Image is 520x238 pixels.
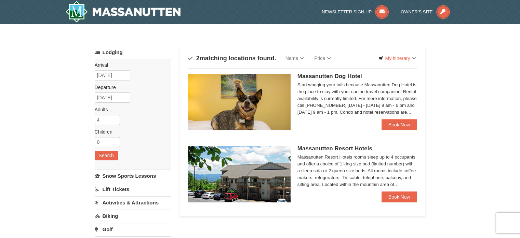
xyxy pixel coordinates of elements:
a: Activities & Attractions [95,196,171,209]
span: 2 [196,55,200,62]
label: Arrival [95,62,166,68]
div: Massanutten Resort Hotels rooms sleep up to 4 occupants and offer a choice of 1 king size bed (li... [297,154,417,188]
span: Massanutten Dog Hotel [297,73,362,79]
a: Book Now [382,191,417,202]
a: Price [309,51,336,65]
span: Massanutten Resort Hotels [297,145,372,152]
a: Lodging [95,46,171,59]
span: Owner's Site [401,9,433,14]
a: Golf [95,223,171,236]
a: My Itinerary [374,53,420,63]
img: 27428181-5-81c892a3.jpg [188,74,291,130]
a: Biking [95,210,171,222]
div: Start wagging your tails because Massanutten Dog Hotel is the place to stay with your canine trav... [297,82,417,116]
label: Departure [95,84,166,91]
img: 19219026-1-e3b4ac8e.jpg [188,146,291,202]
a: Book Now [382,119,417,130]
span: Newsletter Sign Up [322,9,372,14]
a: Massanutten Resort [65,1,181,23]
label: Adults [95,106,166,113]
h4: matching locations found. [188,55,276,62]
a: Snow Sports Lessons [95,170,171,182]
a: Name [280,51,309,65]
button: Search [95,151,118,160]
a: Newsletter Sign Up [322,9,389,14]
label: Children [95,128,166,135]
img: Massanutten Resort Logo [65,1,181,23]
a: Owner's Site [401,9,450,14]
a: Lift Tickets [95,183,171,196]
